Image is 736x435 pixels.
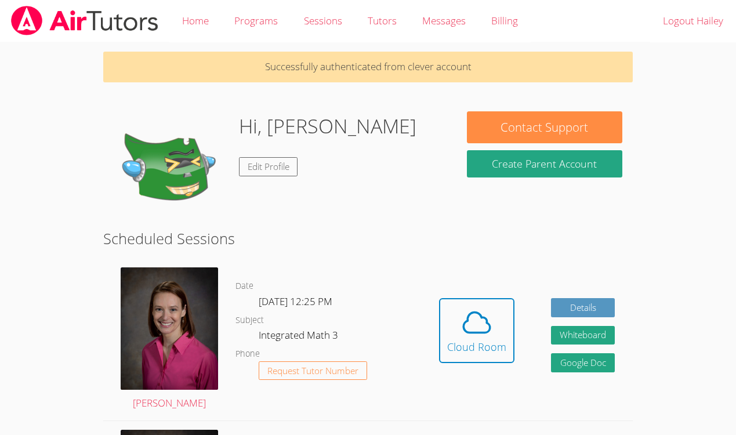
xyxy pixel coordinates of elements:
h1: Hi, [PERSON_NAME] [239,111,416,141]
img: Miller_Becky_headshot%20(3).jpg [121,267,218,390]
a: [PERSON_NAME] [121,267,218,411]
dt: Phone [235,347,260,361]
span: [DATE] 12:25 PM [259,295,332,308]
dt: Subject [235,313,264,328]
span: Request Tutor Number [267,367,358,375]
a: Google Doc [551,353,615,372]
button: Contact Support [467,111,622,143]
dd: Integrated Math 3 [259,327,340,347]
dt: Date [235,279,253,293]
button: Request Tutor Number [259,361,367,380]
button: Whiteboard [551,326,615,345]
span: Messages [422,14,466,27]
a: Edit Profile [239,157,298,176]
img: default.png [114,111,230,227]
h2: Scheduled Sessions [103,227,633,249]
div: Cloud Room [447,339,506,355]
button: Create Parent Account [467,150,622,177]
button: Cloud Room [439,298,514,363]
img: airtutors_banner-c4298cdbf04f3fff15de1276eac7730deb9818008684d7c2e4769d2f7ddbe033.png [10,6,159,35]
a: Details [551,298,615,317]
p: Successfully authenticated from clever account [103,52,633,82]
